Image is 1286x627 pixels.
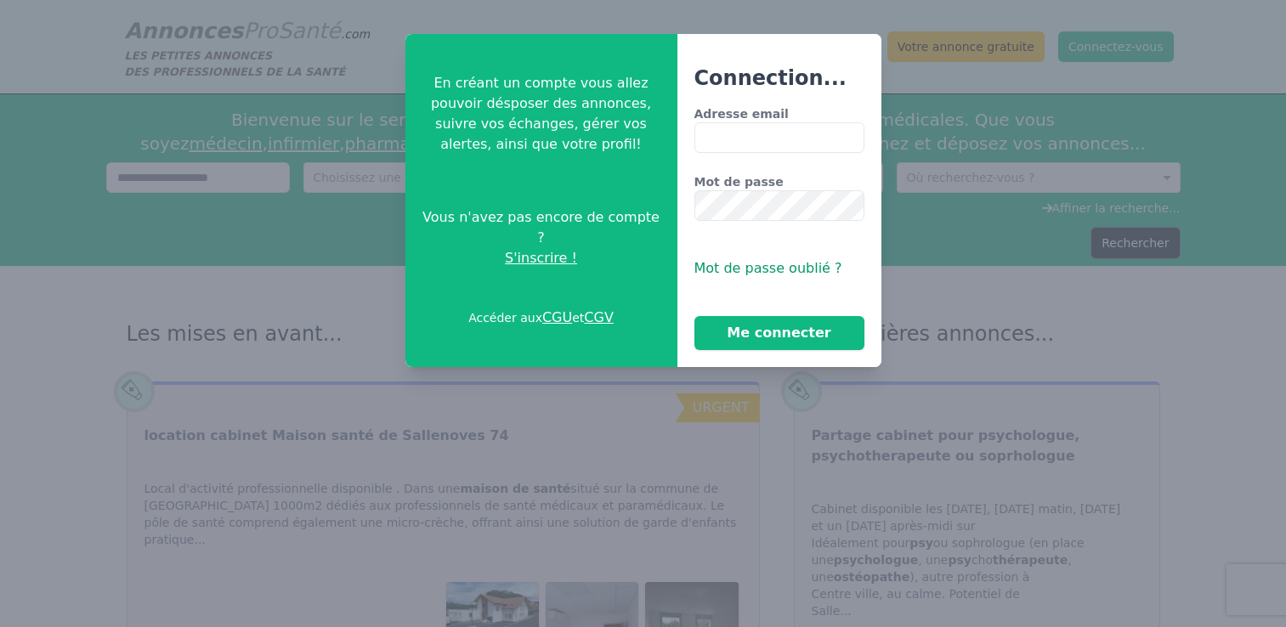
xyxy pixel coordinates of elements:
[694,316,864,350] button: Me connecter
[468,308,614,328] p: Accéder aux et
[584,309,614,325] a: CGV
[694,65,864,92] h3: Connection...
[505,248,577,268] span: S'inscrire !
[694,105,864,122] label: Adresse email
[694,173,864,190] label: Mot de passe
[419,73,664,155] p: En créant un compte vous allez pouvoir désposer des annonces, suivre vos échanges, gérer vos aler...
[419,207,664,248] span: Vous n'avez pas encore de compte ?
[542,309,572,325] a: CGU
[694,260,842,276] span: Mot de passe oublié ?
